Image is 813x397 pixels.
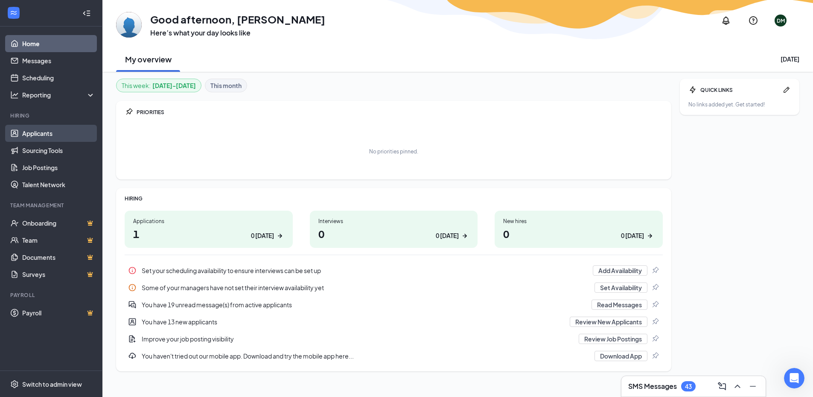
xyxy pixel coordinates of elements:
[125,279,663,296] div: Some of your managers have not set their interview availability yet
[592,300,647,310] button: Read Messages
[22,232,95,249] a: TeamCrown
[125,108,133,116] svg: Pin
[128,283,137,292] svg: Info
[651,352,659,360] svg: Pin
[579,334,647,344] button: Review Job Postings
[594,282,647,293] button: Set Availability
[125,296,663,313] a: DoubleChatActiveYou have 19 unread message(s) from active applicantsRead MessagesPin
[732,381,743,391] svg: ChevronUp
[22,266,95,283] a: SurveysCrown
[133,226,284,241] h1: 1
[651,266,659,275] svg: Pin
[125,330,663,347] a: DocumentAddImprove your job posting visibilityReview Job PostingsPin
[116,12,142,38] img: Dayla Migler
[700,86,779,94] div: QUICK LINKS
[125,296,663,313] div: You have 19 unread message(s) from active applicants
[593,265,647,276] button: Add Availability
[651,318,659,326] svg: Pin
[142,335,574,343] div: Improve your job posting visibility
[125,347,663,365] div: You haven't tried out our mobile app. Download and try the mobile app here...
[142,283,589,292] div: Some of your managers have not set their interview availability yet
[128,300,137,309] svg: DoubleChatActive
[125,195,663,202] div: HIRING
[721,15,731,26] svg: Notifications
[594,351,647,361] button: Download App
[150,28,325,38] h3: Here’s what your day looks like
[125,54,172,65] h2: My overview
[251,231,274,240] div: 0 [DATE]
[318,226,469,241] h1: 0
[152,81,196,90] b: [DATE] - [DATE]
[310,211,478,248] a: Interviews00 [DATE]ArrowRight
[503,226,654,241] h1: 0
[688,101,791,108] div: No links added yet. Get started!
[784,368,804,388] iframe: Intercom live chat
[10,112,93,119] div: Hiring
[646,232,654,240] svg: ArrowRight
[125,313,663,330] div: You have 13 new applicants
[22,159,95,176] a: Job Postings
[125,211,293,248] a: Applications10 [DATE]ArrowRight
[125,279,663,296] a: InfoSome of your managers have not set their interview availability yetSet AvailabilityPin
[10,91,19,99] svg: Analysis
[22,35,95,52] a: Home
[122,81,196,90] div: This week :
[777,17,785,24] div: DM
[10,202,93,209] div: Team Management
[495,211,663,248] a: New hires00 [DATE]ArrowRight
[318,218,469,225] div: Interviews
[688,85,697,94] svg: Bolt
[142,300,586,309] div: You have 19 unread message(s) from active applicants
[745,379,759,393] button: Minimize
[276,232,284,240] svg: ArrowRight
[621,231,644,240] div: 0 [DATE]
[22,249,95,266] a: DocumentsCrown
[22,91,96,99] div: Reporting
[22,215,95,232] a: OnboardingCrown
[10,380,19,388] svg: Settings
[128,352,137,360] svg: Download
[128,335,137,343] svg: DocumentAdd
[22,69,95,86] a: Scheduling
[503,218,654,225] div: New hires
[651,283,659,292] svg: Pin
[651,300,659,309] svg: Pin
[125,262,663,279] a: InfoSet your scheduling availability to ensure interviews can be set upAdd AvailabilityPin
[125,313,663,330] a: UserEntityYou have 13 new applicantsReview New ApplicantsPin
[133,218,284,225] div: Applications
[460,232,469,240] svg: ArrowRight
[22,176,95,193] a: Talent Network
[125,262,663,279] div: Set your scheduling availability to ensure interviews can be set up
[22,380,82,388] div: Switch to admin view
[369,148,418,155] div: No priorities pinned.
[717,381,727,391] svg: ComposeMessage
[125,330,663,347] div: Improve your job posting visibility
[22,304,95,321] a: PayrollCrown
[142,318,565,326] div: You have 13 new applicants
[651,335,659,343] svg: Pin
[128,266,137,275] svg: Info
[142,266,588,275] div: Set your scheduling availability to ensure interviews can be set up
[628,382,677,391] h3: SMS Messages
[748,15,758,26] svg: QuestionInfo
[142,352,589,360] div: You haven't tried out our mobile app. Download and try the mobile app here...
[570,317,647,327] button: Review New Applicants
[781,55,799,63] div: [DATE]
[436,231,459,240] div: 0 [DATE]
[748,381,758,391] svg: Minimize
[685,383,692,390] div: 43
[150,12,325,26] h1: Good afternoon, [PERSON_NAME]
[714,379,728,393] button: ComposeMessage
[125,347,663,365] a: DownloadYou haven't tried out our mobile app. Download and try the mobile app here...Download AppPin
[782,85,791,94] svg: Pen
[22,125,95,142] a: Applicants
[137,109,663,116] div: PRIORITIES
[22,142,95,159] a: Sourcing Tools
[82,9,91,18] svg: Collapse
[9,9,18,17] svg: WorkstreamLogo
[210,81,242,90] b: This month
[22,52,95,69] a: Messages
[128,318,137,326] svg: UserEntity
[730,379,743,393] button: ChevronUp
[10,291,93,299] div: Payroll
